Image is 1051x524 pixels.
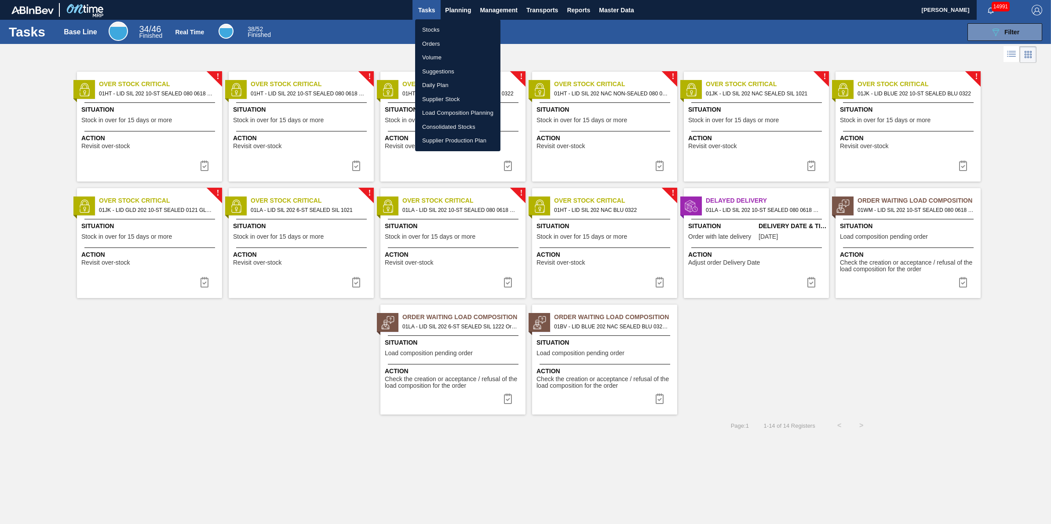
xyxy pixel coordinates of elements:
[415,37,500,51] a: Orders
[415,23,500,37] a: Stocks
[415,65,500,79] a: Suggestions
[415,134,500,148] a: Supplier Production Plan
[415,92,500,106] a: Supplier Stock
[415,120,500,134] a: Consolidated Stocks
[415,51,500,65] a: Volume
[415,78,500,92] a: Daily Plan
[415,106,500,120] a: Load Composition Planning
